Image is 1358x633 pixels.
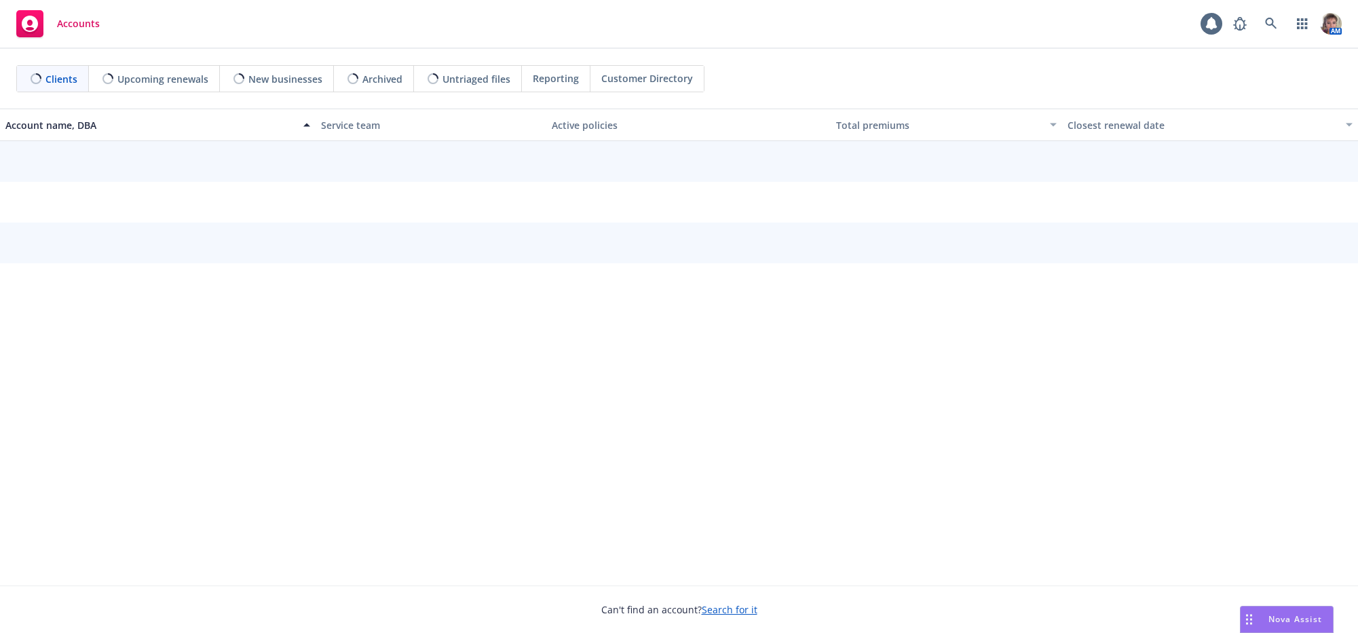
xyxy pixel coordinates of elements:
img: photo [1320,13,1342,35]
a: Search [1258,10,1285,37]
span: Archived [362,72,402,86]
a: Switch app [1289,10,1316,37]
button: Closest renewal date [1062,109,1358,141]
div: Service team [321,118,541,132]
button: Total premiums [831,109,1061,141]
button: Service team [316,109,546,141]
div: Closest renewal date [1068,118,1338,132]
span: Upcoming renewals [117,72,208,86]
span: Clients [45,72,77,86]
span: New businesses [248,72,322,86]
div: Total premiums [836,118,1041,132]
span: Reporting [533,71,579,85]
button: Active policies [546,109,831,141]
button: Nova Assist [1240,606,1334,633]
div: Drag to move [1241,607,1258,632]
div: Active policies [552,118,825,132]
span: Untriaged files [442,72,510,86]
span: Nova Assist [1268,613,1322,625]
span: Customer Directory [601,71,693,85]
span: Can't find an account? [601,602,757,617]
a: Search for it [702,603,757,616]
a: Accounts [11,5,105,43]
a: Report a Bug [1226,10,1253,37]
div: Account name, DBA [5,118,295,132]
span: Accounts [57,18,100,29]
